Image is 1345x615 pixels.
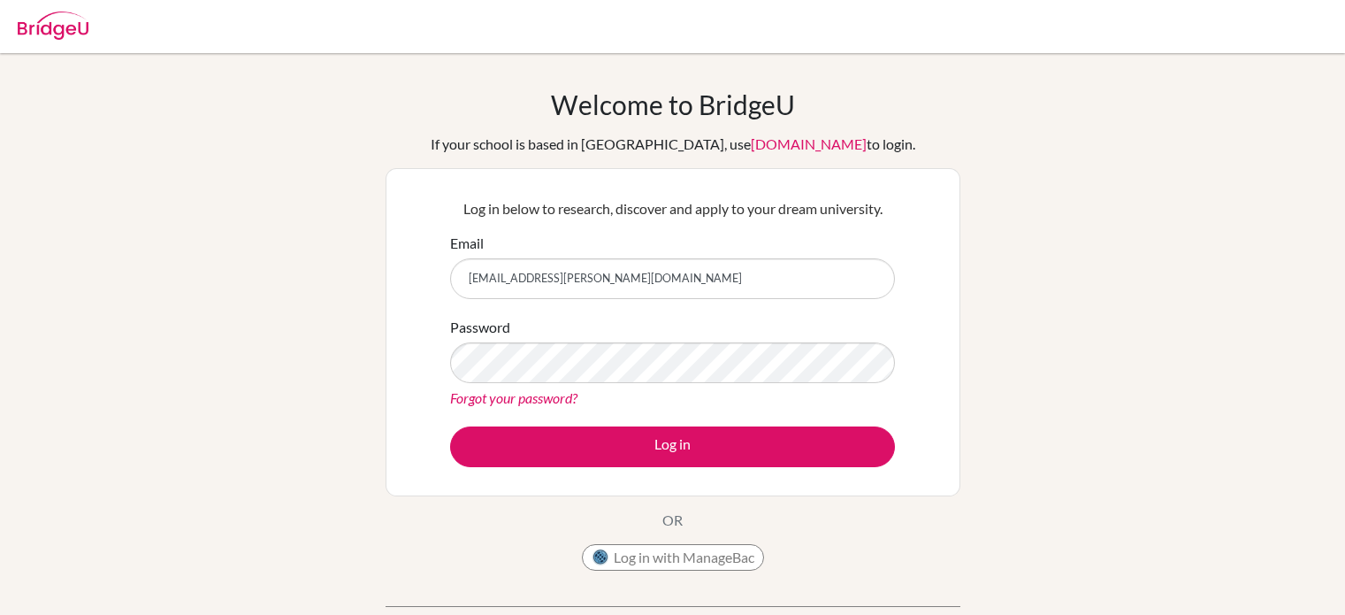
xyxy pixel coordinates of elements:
p: OR [662,510,683,531]
button: Log in with ManageBac [582,544,764,571]
h1: Welcome to BridgeU [551,88,795,120]
label: Password [450,317,510,338]
div: If your school is based in [GEOGRAPHIC_DATA], use to login. [431,134,915,155]
img: Bridge-U [18,12,88,40]
button: Log in [450,427,895,467]
p: Log in below to research, discover and apply to your dream university. [450,198,895,219]
a: [DOMAIN_NAME] [751,135,867,152]
a: Forgot your password? [450,389,577,406]
label: Email [450,233,484,254]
